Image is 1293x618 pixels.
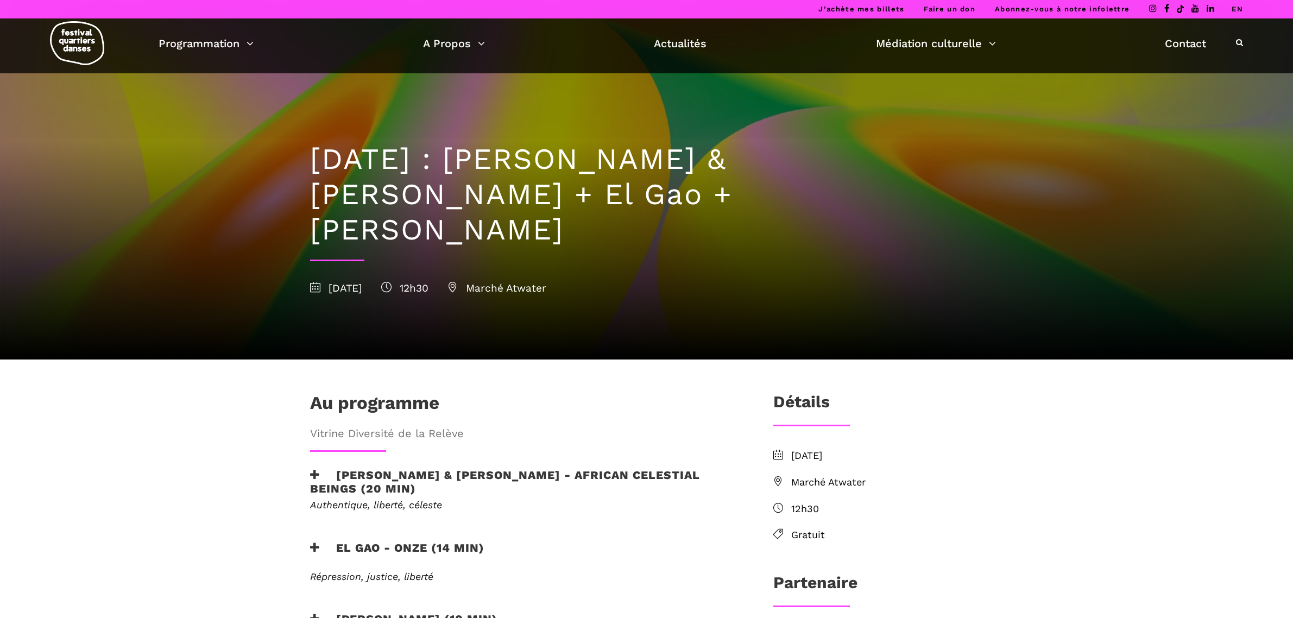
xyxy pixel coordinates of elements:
[310,571,433,582] em: Répression, justice, liberté
[1165,34,1206,53] a: Contact
[447,282,546,294] span: Marché Atwater
[773,573,857,600] h3: Partenaire
[381,282,428,294] span: 12h30
[310,282,362,294] span: [DATE]
[310,499,442,510] em: Authentique, liberté, céleste
[791,448,983,464] span: [DATE]
[791,501,983,517] span: 12h30
[310,468,738,495] h3: [PERSON_NAME] & [PERSON_NAME] - African Celestial Beings (20 min)
[876,34,996,53] a: Médiation culturelle
[310,541,484,568] h3: EL GAO - ONZE (14 min)
[50,21,104,65] img: logo-fqd-med
[654,34,707,53] a: Actualités
[1232,5,1243,13] a: EN
[159,34,254,53] a: Programmation
[924,5,975,13] a: Faire un don
[773,392,830,419] h3: Détails
[310,425,738,442] span: Vitrine Diversité de la Relève
[818,5,904,13] a: J’achète mes billets
[995,5,1130,13] a: Abonnez-vous à notre infolettre
[310,392,439,419] h1: Au programme
[791,475,983,490] span: Marché Atwater
[310,142,983,247] h1: [DATE] : [PERSON_NAME] & [PERSON_NAME] + El Gao + [PERSON_NAME]
[423,34,485,53] a: A Propos
[791,527,983,543] span: Gratuit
